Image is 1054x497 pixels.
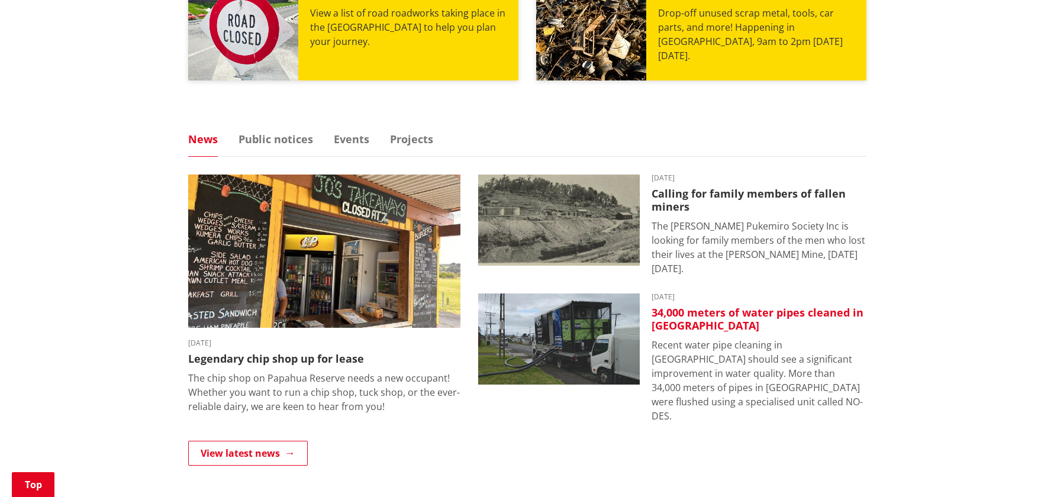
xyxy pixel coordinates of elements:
a: [DATE] 34,000 meters of water pipes cleaned in [GEOGRAPHIC_DATA] Recent water pipe cleaning in [G... [478,293,866,423]
img: NO-DES unit flushing water pipes in Huntly [478,293,640,385]
iframe: Messenger Launcher [1000,447,1042,490]
time: [DATE] [652,293,866,301]
a: A black-and-white historic photograph shows a hillside with trees, small buildings, and cylindric... [478,175,866,276]
time: [DATE] [188,340,460,347]
a: News [188,134,218,144]
a: Projects [390,134,433,144]
a: Top [12,472,54,497]
p: Recent water pipe cleaning in [GEOGRAPHIC_DATA] should see a significant improvement in water qua... [652,338,866,423]
a: Events [334,134,369,144]
p: View a list of road roadworks taking place in the [GEOGRAPHIC_DATA] to help you plan your journey. [310,6,507,49]
p: The [PERSON_NAME] Pukemiro Society Inc is looking for family members of the men who lost their li... [652,219,866,276]
p: The chip shop on Papahua Reserve needs a new occupant! Whether you want to run a chip shop, tuck ... [188,371,460,414]
a: Public notices [238,134,313,144]
h3: Legendary chip shop up for lease [188,353,460,366]
time: [DATE] [652,175,866,182]
img: Glen Afton Mine 1939 [478,175,640,266]
a: View latest news [188,441,308,466]
p: Drop-off unused scrap metal, tools, car parts, and more! Happening in [GEOGRAPHIC_DATA], 9am to 2... [658,6,855,63]
img: Jo's takeaways, Papahua Reserve, Raglan [188,175,460,328]
h3: Calling for family members of fallen miners [652,188,866,213]
h3: 34,000 meters of water pipes cleaned in [GEOGRAPHIC_DATA] [652,306,866,332]
a: Outdoor takeaway stand with chalkboard menus listing various foods, like burgers and chips. A fri... [188,175,460,414]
